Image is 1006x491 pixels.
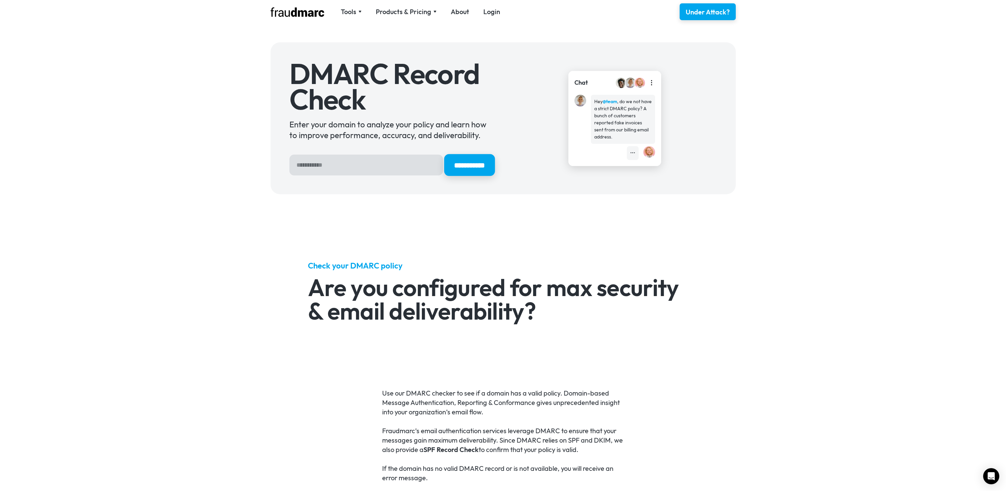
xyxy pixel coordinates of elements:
p: Fraudmarc’s email authentication services leverage DMARC to ensure that your messages gain maximu... [382,426,624,454]
div: Hey , do we not have a strict DMARC policy? A bunch of customers reported fake invoices sent from... [594,98,652,140]
div: Tools [341,7,356,16]
div: Products & Pricing [376,7,437,16]
div: Under Attack? [686,7,730,17]
form: Hero Sign Up Form [289,155,494,175]
h2: Are you configured for max security & email deliverability? [308,276,698,323]
a: Login [483,7,500,16]
div: ••• [630,150,635,157]
h5: Check your DMARC policy [308,260,698,271]
div: Open Intercom Messenger [983,468,999,484]
a: Under Attack? [680,3,736,20]
p: Use our DMARC checker to see if a domain has a valid policy. Domain-based Message Authentication,... [382,388,624,417]
div: Products & Pricing [376,7,431,16]
div: Chat [574,78,588,87]
p: If the domain has no valid DMARC record or is not available, you will receive an error message. [382,464,624,483]
div: Tools [341,7,362,16]
a: SPF Record Check [424,445,479,454]
a: About [451,7,469,16]
strong: @team [603,98,617,105]
h1: DMARC Record Check [289,61,494,112]
div: Enter your domain to analyze your policy and learn how to improve performance, accuracy, and deli... [289,119,494,140]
